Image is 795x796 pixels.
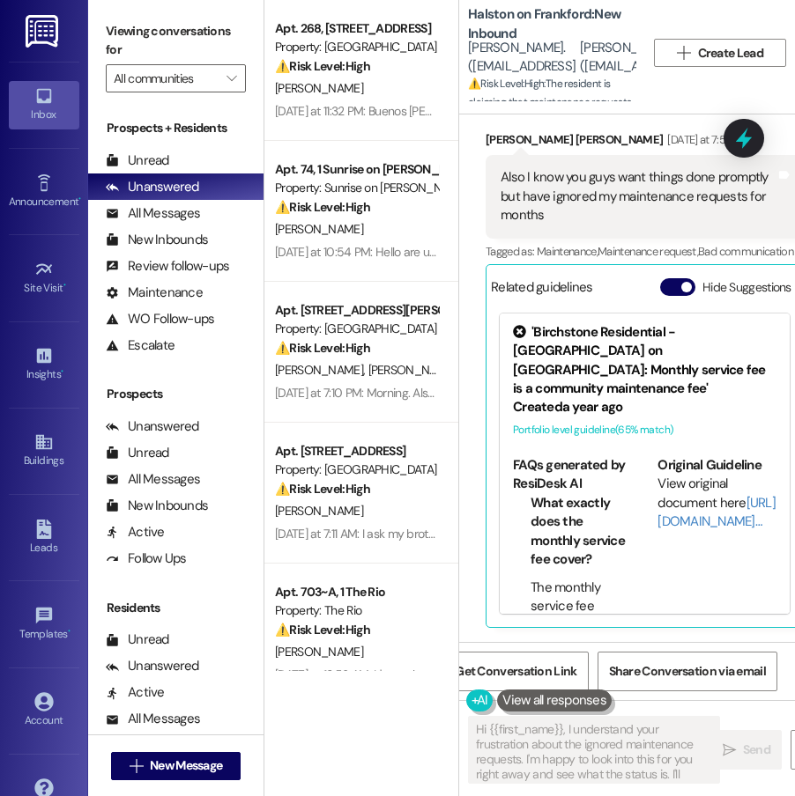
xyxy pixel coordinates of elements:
[106,257,229,276] div: Review follow-ups
[63,279,66,291] span: •
[658,494,776,530] a: [URL][DOMAIN_NAME]…
[275,362,368,378] span: [PERSON_NAME]
[698,44,763,63] span: Create Lead
[275,481,370,497] strong: ⚠️ Risk Level: High
[468,77,544,91] strong: ⚠️ Risk Level: High
[114,64,218,92] input: All communities
[469,717,719,783] textarea: Hi {{first_name}}, I understand your frustration about the ignored maintenance requests. I'm happ...
[78,193,81,205] span: •
[513,323,776,399] div: 'Birchstone Residential - [GEOGRAPHIC_DATA] on [GEOGRAPHIC_DATA]: Monthly service fee is a commun...
[513,421,776,439] div: Portfolio level guideline ( 65 % match)
[275,80,363,96] span: [PERSON_NAME]
[609,662,766,681] span: Share Conversation via email
[663,130,750,149] div: [DATE] at 7:53 AM
[106,151,169,170] div: Unread
[26,15,62,48] img: ResiDesk Logo
[9,687,79,734] a: Account
[106,231,208,249] div: New Inbounds
[468,5,645,43] b: Halston on Frankford: New Inbound
[106,204,200,223] div: All Messages
[106,683,165,702] div: Active
[61,365,63,378] span: •
[68,625,71,638] span: •
[368,362,457,378] span: [PERSON_NAME]
[88,385,264,403] div: Prospects
[275,622,370,638] strong: ⚠️ Risk Level: High
[702,278,791,297] label: Hide Suggestions
[275,601,438,620] div: Property: The Rio
[106,336,175,355] div: Escalate
[468,75,645,225] span: : The resident is claiming that maintenance requests have been ignored for months. This could ind...
[443,652,588,691] button: Get Conversation Link
[106,470,200,489] div: All Messages
[9,601,79,648] a: Templates •
[677,46,690,60] i: 
[106,178,199,196] div: Unanswered
[455,662,576,681] span: Get Conversation Link
[654,39,786,67] button: Create Lead
[658,456,762,474] b: Original Guideline
[275,503,363,519] span: [PERSON_NAME]
[106,497,208,515] div: New Inbounds
[106,444,169,462] div: Unread
[106,710,200,728] div: All Messages
[275,244,661,260] div: [DATE] at 10:54 PM: Hello are u able to charge my account my card is on file
[275,644,363,660] span: [PERSON_NAME]
[9,341,79,388] a: Insights •
[698,244,793,259] span: Bad communication
[9,427,79,475] a: Buildings
[275,19,438,38] div: Apt. 268, [STREET_ADDRESS]
[106,657,199,675] div: Unanswered
[723,743,736,757] i: 
[275,38,438,56] div: Property: [GEOGRAPHIC_DATA]
[275,160,438,179] div: Apt. 74, 1 Sunrise on [PERSON_NAME]
[106,310,214,328] div: WO Follow-ups
[275,199,370,215] strong: ⚠️ Risk Level: High
[275,58,370,74] strong: ⚠️ Risk Level: High
[468,1,576,114] div: [PERSON_NAME] [PERSON_NAME]. ([EMAIL_ADDRESS][PERSON_NAME][DOMAIN_NAME])
[658,475,776,531] div: View original document here
[106,630,169,649] div: Unread
[513,398,776,416] div: Created a year ago
[275,340,370,356] strong: ⚠️ Risk Level: High
[227,71,236,85] i: 
[275,221,363,237] span: [PERSON_NAME]
[106,284,203,302] div: Maintenance
[580,19,687,95] div: [PERSON_NAME]. ([EMAIL_ADDRESS][DOMAIN_NAME])
[275,320,438,338] div: Property: [GEOGRAPHIC_DATA]
[88,119,264,137] div: Prospects + Residents
[275,461,438,479] div: Property: [GEOGRAPHIC_DATA]
[106,18,246,64] label: Viewing conversations for
[537,244,598,259] span: Maintenance ,
[106,523,165,542] div: Active
[9,514,79,562] a: Leads
[711,730,782,770] button: Send
[88,599,264,617] div: Residents
[743,741,770,759] span: Send
[111,752,241,780] button: New Message
[531,494,631,570] li: What exactly does the monthly service fee cover?
[501,168,776,225] div: Also I know you guys want things done promptly but have ignored my maintenance requests for months
[275,301,438,320] div: Apt. [STREET_ADDRESS][PERSON_NAME]
[275,179,438,197] div: Property: Sunrise on [PERSON_NAME]
[275,583,438,601] div: Apt. 703~A, 1 The Rio
[106,417,199,436] div: Unanswered
[275,442,438,461] div: Apt. [STREET_ADDRESS]
[598,244,698,259] span: Maintenance request ,
[106,549,187,568] div: Follow Ups
[150,756,222,775] span: New Message
[513,456,625,492] b: FAQs generated by ResiDesk AI
[491,278,593,304] div: Related guidelines
[275,103,591,119] div: [DATE] at 11:32 PM: Buenos [PERSON_NAME] si aquí voy a estar
[9,254,79,302] a: Site Visit •
[598,652,777,691] button: Share Conversation via email
[130,759,143,773] i: 
[9,81,79,129] a: Inbox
